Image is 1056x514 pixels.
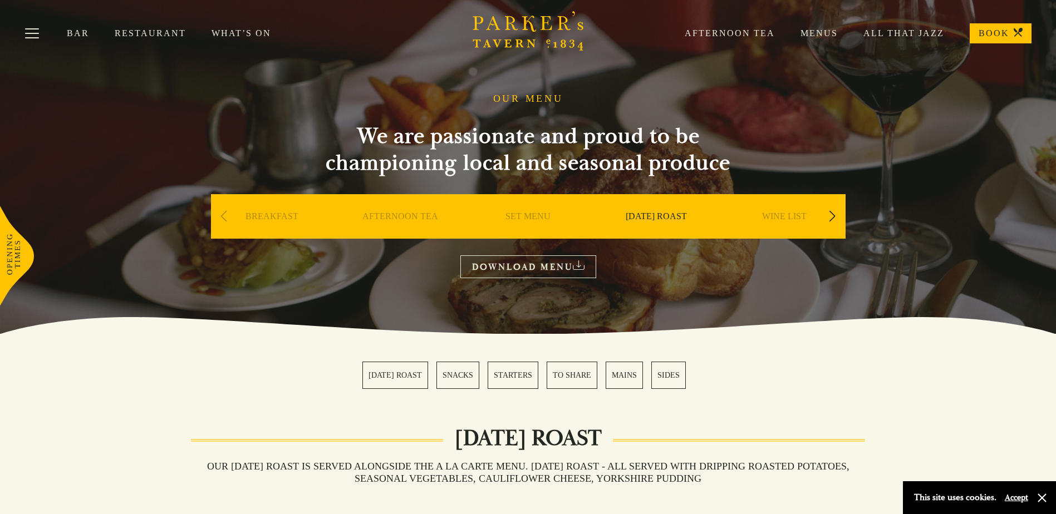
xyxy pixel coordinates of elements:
[191,460,865,485] h3: Our [DATE] roast is served alongside the A La Carte menu. [DATE] ROAST - All served with dripping...
[723,194,846,272] div: 5 / 9
[306,123,751,176] h2: We are passionate and proud to be championing local and seasonal produce
[217,204,232,229] div: Previous slide
[914,490,996,506] p: This site uses cookies.
[547,362,597,389] a: 4 / 6
[606,362,643,389] a: 5 / 6
[443,425,613,452] h2: [DATE] ROAST
[467,194,590,272] div: 3 / 9
[362,211,438,255] a: AFTERNOON TEA
[339,194,461,272] div: 2 / 9
[505,211,551,255] a: SET MENU
[493,93,563,105] h1: OUR MENU
[460,255,596,278] a: DOWNLOAD MENU
[762,211,807,255] a: WINE LIST
[436,362,479,389] a: 2 / 6
[245,211,298,255] a: BREAKFAST
[595,194,718,272] div: 4 / 9
[1037,492,1048,503] button: Close and accept
[651,362,686,389] a: 6 / 6
[626,211,687,255] a: [DATE] ROAST
[362,362,428,389] a: 1 / 6
[1005,492,1028,503] button: Accept
[488,362,538,389] a: 3 / 6
[825,204,840,229] div: Next slide
[211,194,333,272] div: 1 / 9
